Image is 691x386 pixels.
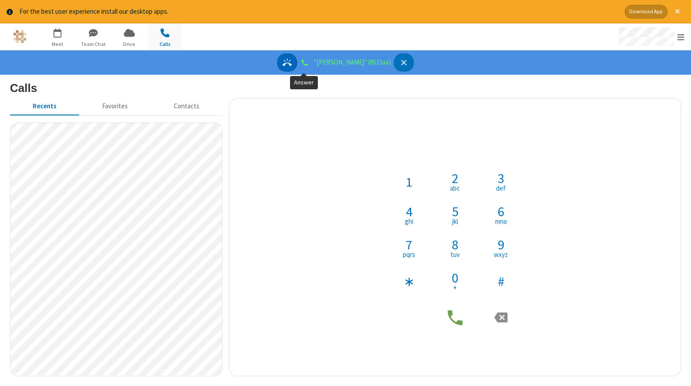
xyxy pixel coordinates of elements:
[19,7,618,17] div: For the best user experience install our desktop apps.
[671,5,684,19] button: Close alert
[113,40,146,48] span: Drive
[406,175,412,188] span: 1
[498,275,504,288] span: #
[485,165,518,198] button: 3def
[149,40,182,48] span: Calls
[393,231,426,264] button: 7pqrs
[625,5,668,19] button: Download App
[485,198,518,231] button: 6mno
[669,363,684,380] iframe: Chat
[389,137,521,165] h4: Phone number
[41,40,74,48] span: Meet
[3,23,36,50] button: Logo
[494,251,508,258] span: wxyz
[453,284,457,291] span: +
[611,23,691,50] div: Open menu
[80,98,151,115] button: Favorites
[450,251,460,258] span: tuv
[452,238,458,251] span: 8
[393,198,426,231] button: 4ghi
[439,198,472,231] button: 5jkl
[452,218,458,225] span: jkl
[404,275,415,288] span: ∗
[485,231,518,264] button: 9wxyz
[485,264,518,298] button: #
[403,251,415,258] span: pqrs
[314,57,391,68] span: "[PERSON_NAME]" (8515aa)
[450,185,460,191] span: abc
[393,165,426,198] button: 1
[452,205,458,218] span: 5
[151,98,222,115] button: Contacts
[498,172,504,185] span: 3
[439,165,472,198] button: 2abc
[452,172,458,185] span: 2
[406,238,412,251] span: 7
[393,264,426,298] button: ∗
[405,218,413,225] span: ghi
[498,238,504,251] span: 9
[10,98,80,115] button: Recents
[495,218,507,225] span: mno
[496,185,506,191] span: def
[452,271,458,284] span: 0
[13,30,27,43] img: iotum.​ucaas.​tech
[439,264,472,298] button: 0+
[406,205,412,218] span: 4
[277,54,297,72] button: Answer
[498,205,504,218] span: 6
[277,54,413,72] nav: controls
[439,231,472,264] button: 8tuv
[10,82,681,94] h3: Calls
[301,57,311,68] div: Connected / Registered
[77,40,110,48] span: Team Chat
[394,54,414,72] button: Decline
